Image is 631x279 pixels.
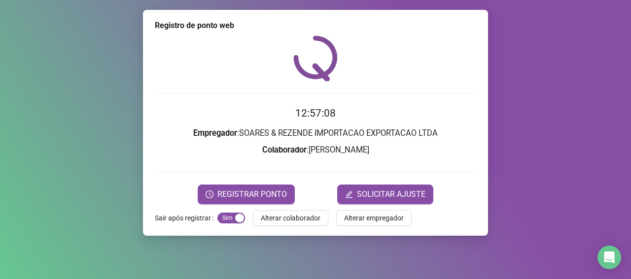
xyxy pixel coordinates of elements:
div: Open Intercom Messenger [597,246,621,269]
h3: : SOARES & REZENDE IMPORTACAO EXPORTACAO LTDA [155,127,476,140]
button: REGISTRAR PONTO [198,185,295,204]
button: Alterar colaborador [253,210,328,226]
span: clock-circle [206,190,213,198]
time: 12:57:08 [295,107,336,119]
label: Sair após registrar [155,210,217,226]
span: edit [345,190,353,198]
span: REGISTRAR PONTO [217,188,287,200]
button: Alterar empregador [336,210,412,226]
span: Alterar colaborador [261,213,320,223]
strong: Empregador [193,128,237,138]
img: QRPoint [293,35,338,81]
button: editSOLICITAR AJUSTE [337,185,433,204]
div: Registro de ponto web [155,20,476,31]
span: SOLICITAR AJUSTE [357,188,425,200]
strong: Colaborador [262,145,307,155]
h3: : [PERSON_NAME] [155,144,476,156]
span: Alterar empregador [344,213,404,223]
